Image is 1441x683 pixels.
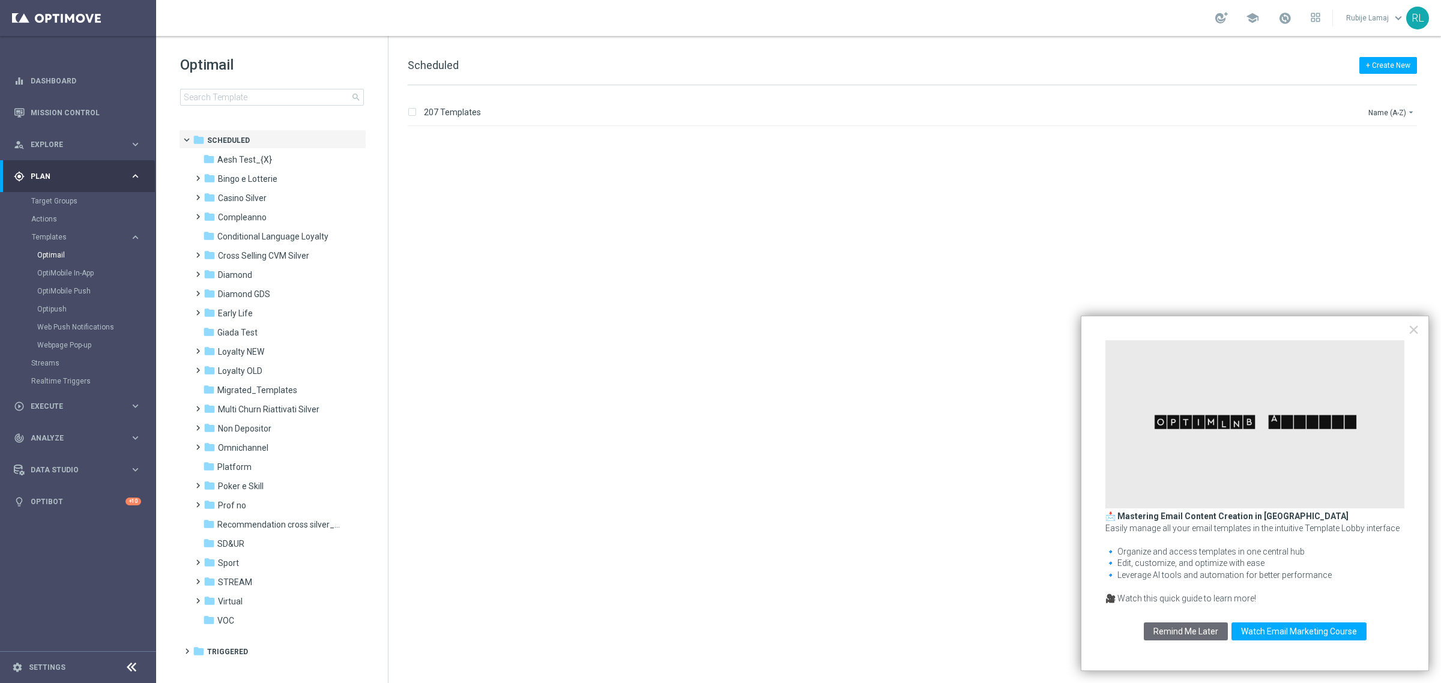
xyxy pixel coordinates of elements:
iframe: Mastering Email Content Creation [1105,340,1404,508]
div: Execute [14,401,130,412]
div: Press SPACE to select this row. [396,541,1439,624]
i: lightbulb [14,496,25,507]
span: STREAM [218,577,252,588]
i: folder [204,576,216,588]
a: Optipush [37,304,125,314]
i: folder [203,153,215,165]
p: 🔹 Organize and access templates in one central hub [1105,546,1404,558]
a: OptiMobile Push [37,286,125,296]
a: Webpage Pop-up [37,340,125,350]
span: Poker e Skill [218,481,264,492]
span: Prof no [218,500,246,511]
span: Scheduled [207,135,250,146]
button: Remind Me Later [1144,622,1228,640]
i: gps_fixed [14,171,25,182]
i: keyboard_arrow_right [130,464,141,475]
div: +10 [125,498,141,505]
i: folder [203,518,215,530]
div: Actions [31,210,155,228]
button: + Create New [1359,57,1417,74]
div: Realtime Triggers [31,372,155,390]
a: Web Push Notifications [37,322,125,332]
i: folder [193,645,205,657]
span: VOC [217,615,234,626]
div: Press SPACE to select this row. [396,209,1439,292]
i: folder [204,211,216,223]
strong: 📩 Mastering Email Content Creation in [GEOGRAPHIC_DATA] [1105,511,1349,521]
i: folder [204,268,216,280]
div: Press SPACE to select this row. [396,458,1439,541]
span: Conditional Language Loyalty [217,231,328,242]
i: keyboard_arrow_right [130,170,141,182]
div: Dashboard [14,65,141,97]
span: Aesh Test_{X} [217,154,272,165]
i: arrow_drop_down [1406,107,1416,117]
div: Optibot [14,486,141,517]
i: folder [203,230,215,242]
input: Search Template [180,89,364,106]
i: track_changes [14,433,25,444]
i: settings [12,662,23,673]
a: OptiMobile In-App [37,268,125,278]
i: person_search [14,139,25,150]
span: Plan [31,173,130,180]
span: Giada Test [217,327,258,338]
div: Press SPACE to select this row. [396,375,1439,458]
span: Multi Churn Riattivati Silver [218,404,319,415]
span: Bingo e Lotterie [218,173,277,184]
i: folder [203,460,215,472]
a: Target Groups [31,196,125,206]
div: OptiMobile In-App [37,264,155,282]
span: Sport [218,558,239,568]
span: Platform [217,462,252,472]
span: school [1246,11,1259,25]
div: Analyze [14,433,130,444]
span: Casino Silver [218,193,267,203]
span: Compleanno [218,212,267,223]
i: keyboard_arrow_right [130,232,141,243]
i: folder [203,537,215,549]
div: Web Push Notifications [37,318,155,336]
i: folder [204,480,216,492]
a: Realtime Triggers [31,376,125,386]
span: Recommendation cross silver_{X} [217,519,341,530]
span: Omnichannel [218,442,268,453]
span: Cross Selling CVM Silver [218,250,309,261]
i: keyboard_arrow_right [130,432,141,444]
a: Optibot [31,486,125,517]
a: Rubije Lamaj [1345,9,1406,27]
i: folder [204,172,216,184]
span: Non Depositor [218,423,271,434]
div: Data Studio [14,465,130,475]
i: folder [204,191,216,203]
button: Watch Email Marketing Course [1231,622,1367,640]
span: Loyalty OLD [218,366,262,376]
i: folder [204,403,216,415]
i: equalizer [14,76,25,86]
i: folder [204,595,216,607]
i: keyboard_arrow_right [130,400,141,412]
i: folder [204,441,216,453]
div: Press SPACE to select this row. [396,292,1439,375]
i: folder [204,287,216,299]
div: Explore [14,139,130,150]
span: search [351,92,361,102]
i: folder [204,249,216,261]
a: Mission Control [31,97,141,128]
div: Templates [32,233,130,241]
span: keyboard_arrow_down [1392,11,1405,25]
i: folder [204,422,216,434]
p: Easily manage all your email templates in the intuitive Template Lobby interface [1105,523,1404,535]
a: Streams [31,358,125,368]
span: Triggered [207,646,248,657]
div: Streams [31,354,155,372]
i: folder [204,345,216,357]
span: Loyalty NEW [218,346,264,357]
button: Close [1408,320,1419,339]
p: 🔹 Edit, customize, and optimize with ease [1105,558,1404,570]
div: Target Groups [31,192,155,210]
span: Scheduled [408,59,459,71]
span: Execute [31,403,130,410]
p: 🎥 Watch this quick guide to learn more! [1105,593,1404,605]
span: Diamond GDS [218,289,270,299]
